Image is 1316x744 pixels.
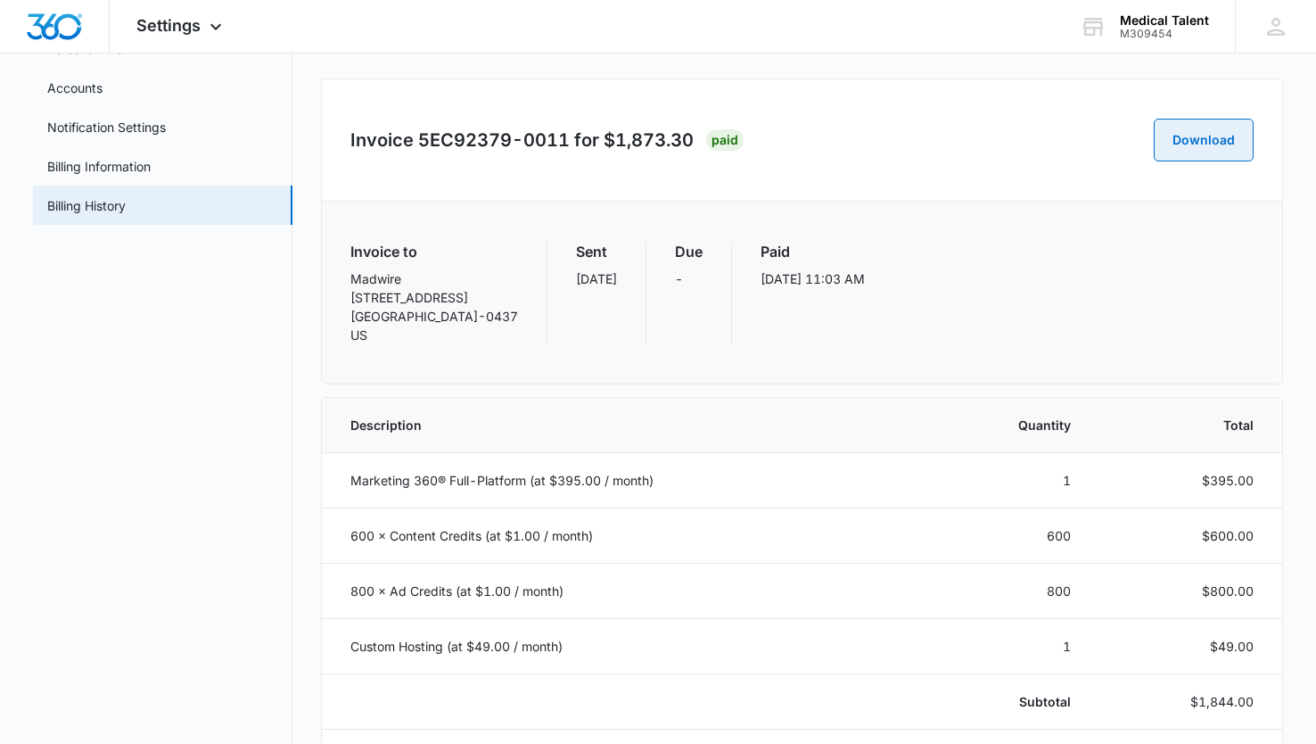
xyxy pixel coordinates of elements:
a: Billing Information [47,157,151,176]
p: [GEOGRAPHIC_DATA]-0437 [350,307,518,326]
h2: Invoice 5EC92379-0011 for $1,873.30 [350,127,694,153]
p: [STREET_ADDRESS] [350,288,518,307]
div: account name [1120,13,1209,28]
div: PAID [706,129,744,151]
div: account id [1120,28,1209,40]
a: Accounts [47,79,103,97]
div: [DATE] [576,241,617,344]
td: 1 [914,619,1092,674]
td: $395.00 [1092,453,1282,508]
p: US [350,326,518,344]
p: Madwire [350,269,518,288]
td: $600.00 [1092,508,1282,564]
td: 1 [914,453,1092,508]
td: $49.00 [1092,619,1282,674]
button: Download [1154,119,1254,161]
h3: Sent [576,241,617,262]
td: 600 [914,508,1092,564]
div: [DATE] 11:03 AM [761,241,865,344]
a: Billing History [47,196,126,215]
h3: Paid [761,241,865,262]
td: $800.00 [1092,564,1282,619]
td: Custom Hosting (at $49.00 / month) [322,619,914,674]
div: - [675,241,703,344]
h3: Due [675,241,703,262]
a: Personal Info [47,39,123,58]
span: Settings [136,16,201,35]
td: Marketing 360® Full-Platform (at $395.00 / month) [322,453,914,508]
span: Quantity [935,416,1071,434]
p: Subtotal [935,692,1071,711]
span: Total [1114,416,1254,434]
span: Description [350,416,892,434]
a: Notification Settings [47,118,166,136]
h3: Invoice to [350,241,518,262]
td: 600 × Content Credits (at $1.00 / month) [322,508,914,564]
td: 800 [914,564,1092,619]
td: $1,844.00 [1092,674,1282,730]
td: 800 × Ad Credits (at $1.00 / month) [322,564,914,619]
